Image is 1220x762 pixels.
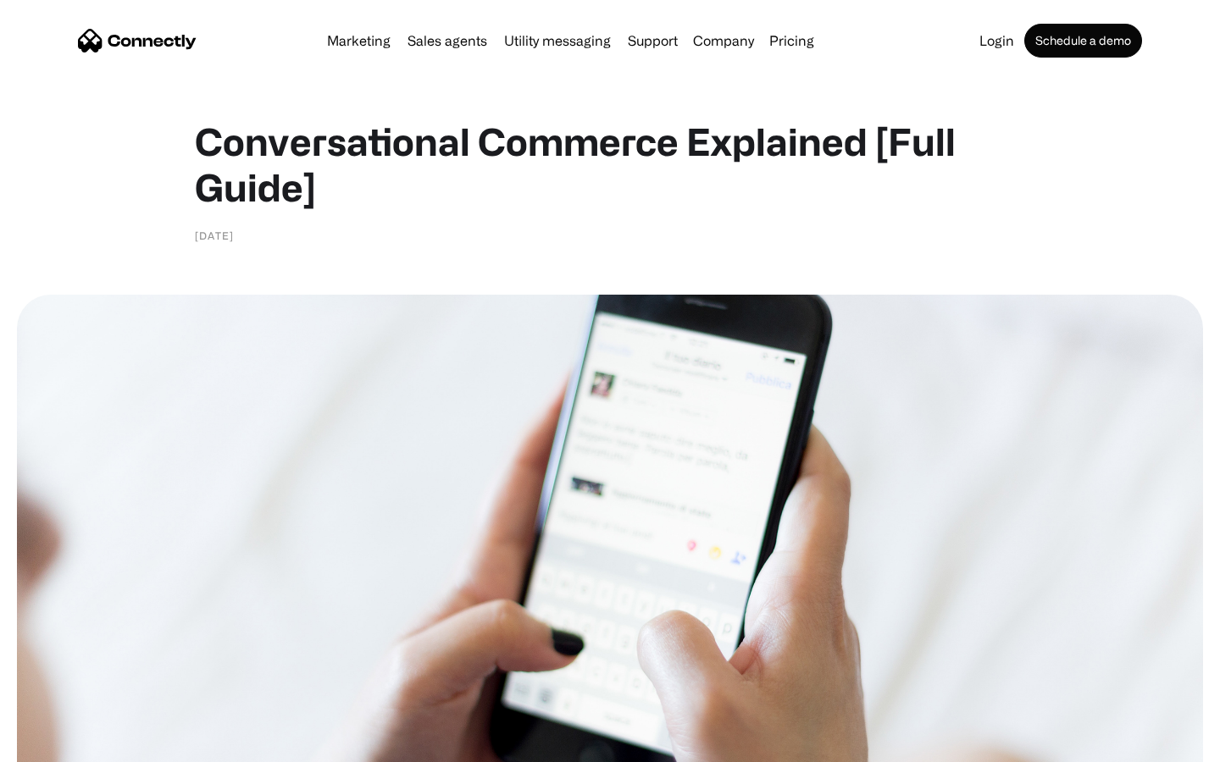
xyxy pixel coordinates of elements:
aside: Language selected: English [17,732,102,756]
a: Utility messaging [497,34,618,47]
a: Pricing [762,34,821,47]
a: Sales agents [401,34,494,47]
div: Company [693,29,754,52]
div: [DATE] [195,227,234,244]
a: Support [621,34,685,47]
a: home [78,28,197,53]
a: Schedule a demo [1024,24,1142,58]
ul: Language list [34,732,102,756]
a: Login [973,34,1021,47]
a: Marketing [320,34,397,47]
div: Company [688,29,759,52]
h1: Conversational Commerce Explained [Full Guide] [195,119,1025,210]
